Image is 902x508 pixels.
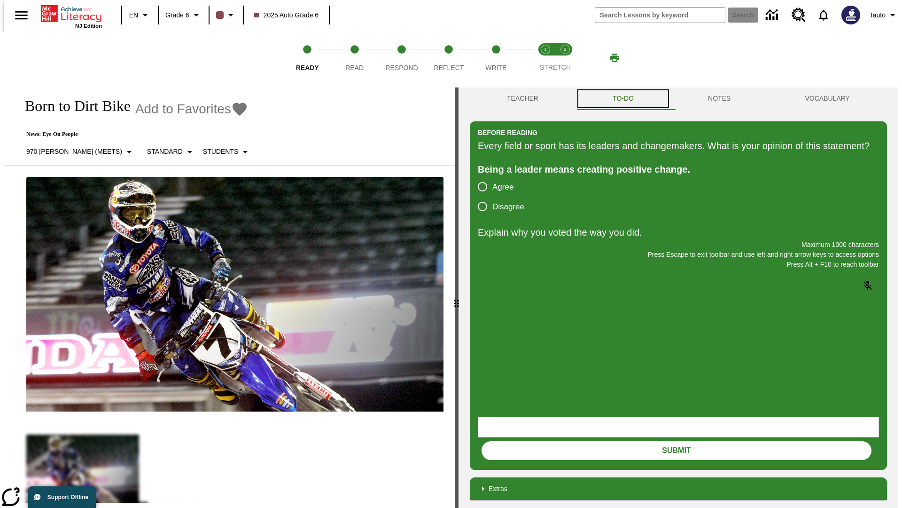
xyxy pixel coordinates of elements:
[455,87,459,508] div: Press Enter or Spacebar and then press right and left arrow keys to move the slider
[492,201,524,213] span: Disagree
[459,87,898,508] div: activity
[162,7,206,24] button: Grade: Grade 6, Select a grade
[75,23,102,29] span: NJ Edition
[478,127,537,138] h2: Before Reading
[564,47,566,52] text: 2
[41,3,102,29] div: Home
[870,10,886,20] span: Tauto
[671,87,768,110] button: NOTES
[135,102,231,117] span: Add to Favorites
[147,147,183,157] p: Standard
[595,8,725,23] input: search field
[212,7,240,24] button: Class color is dark brown. Change class color
[492,181,513,193] span: Agree
[856,274,879,297] button: Click to activate and allow voice recognition
[552,32,579,84] button: Stretch Respond step 2 of 2
[841,6,860,24] img: Avatar
[478,177,532,216] div: poll
[165,10,189,20] span: Grade 6
[786,2,811,28] a: Resource Center, Will open in new tab
[768,87,887,110] button: VOCABULARY
[4,8,137,16] body: Explain why you voted the way you did. Maximum 1000 characters Press Alt + F10 to reach toolbar P...
[254,10,319,20] span: 2025 Auto Grade 6
[836,3,866,27] button: Select a new avatar
[28,486,96,508] button: Support Offline
[470,477,887,500] div: Extras
[135,101,248,117] button: Add to Favorites - Born to Dirt Bike
[485,64,506,71] span: Write
[26,177,443,412] img: Motocross racer James Stewart flies through the air on his dirt bike.
[129,10,138,20] span: EN
[199,143,255,160] button: Select Student
[327,32,381,84] button: Read step 2 of 5
[478,225,879,240] p: Explain why you voted the way you did.
[478,138,879,153] div: Every field or sport has its leaders and changemakers. What is your opinion of this statement?
[811,3,836,27] a: Notifications
[470,87,575,110] button: Teacher
[26,147,122,157] p: 970 [PERSON_NAME] (Meets)
[478,162,879,177] div: Being a leader means creating positive change.
[434,64,464,71] span: Reflect
[143,143,199,160] button: Scaffolds, Standard
[866,7,902,24] button: Profile/Settings
[421,32,476,84] button: Reflect step 4 of 5
[345,64,364,71] span: Read
[296,64,319,71] span: Ready
[575,87,671,110] button: TO-DO
[760,2,786,28] a: Data Center
[478,260,879,270] p: Press Alt + F10 to reach toolbar
[280,32,334,84] button: Ready step 1 of 5
[15,131,255,138] p: News: Eye On People
[374,32,429,84] button: Respond step 3 of 5
[385,64,418,71] span: Respond
[482,441,871,460] button: Submit
[8,1,35,29] button: Open side menu
[4,87,455,503] div: reading
[540,63,571,71] span: STRETCH
[470,87,887,110] div: Instructional Panel Tabs
[203,147,238,157] p: Students
[489,484,507,494] p: Extras
[532,32,559,84] button: Stretch Read step 1 of 2
[478,240,879,250] p: Maximum 1000 characters
[23,143,139,160] button: Select Lexile, 970 Lexile (Meets)
[47,494,88,500] span: Support Offline
[478,250,879,260] p: Press Escape to exit toolbar and use left and right arrow keys to access options
[544,47,546,52] text: 1
[15,97,131,115] h1: Born to Dirt Bike
[125,7,155,24] button: Language: EN, Select a language
[469,32,523,84] button: Write step 5 of 5
[599,49,630,66] button: Print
